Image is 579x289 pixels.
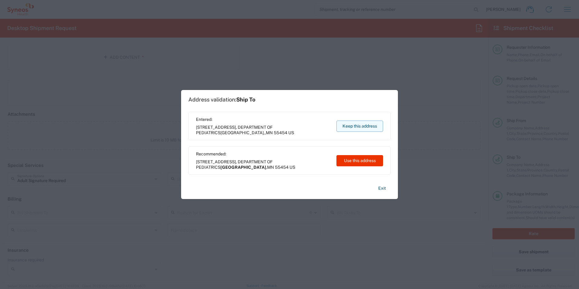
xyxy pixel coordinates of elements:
button: Keep this address [336,121,383,132]
span: [GEOGRAPHIC_DATA] [220,165,266,170]
span: MN [267,165,274,170]
span: [GEOGRAPHIC_DATA], [220,130,265,135]
span: US [289,165,295,170]
span: Recommended: [196,151,331,157]
span: 55454 [274,130,287,135]
button: Use this address [336,155,383,166]
span: Entered: [196,117,331,122]
h1: Address validation: [188,96,255,103]
span: [STREET_ADDRESS], DEPARTMENT OF PEDIATRICS , [196,159,331,170]
span: [STREET_ADDRESS], DEPARTMENT OF PEDIATRICS , [196,125,331,135]
button: Exit [373,183,391,194]
span: Ship To [236,96,255,103]
span: 55454 [275,165,289,170]
span: MN [266,130,273,135]
span: US [288,130,294,135]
